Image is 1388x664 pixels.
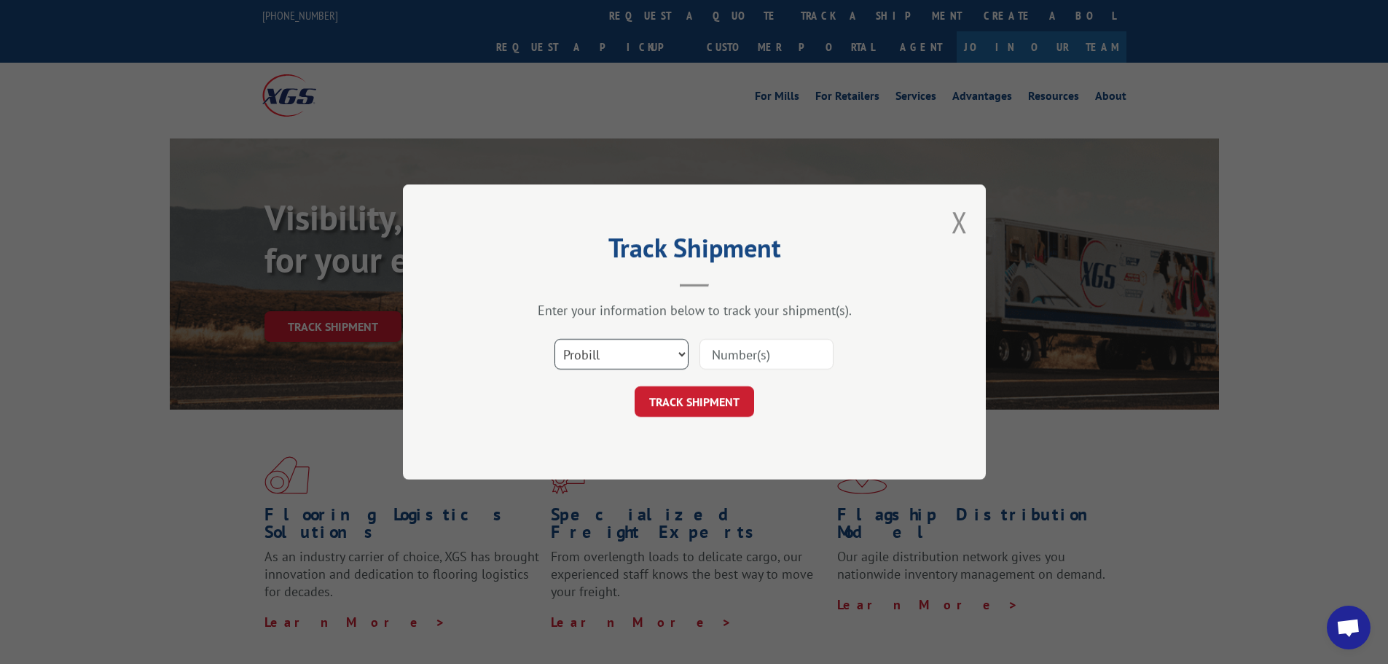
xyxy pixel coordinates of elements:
div: Open chat [1327,606,1371,649]
button: TRACK SHIPMENT [635,386,754,417]
div: Enter your information below to track your shipment(s). [476,302,913,319]
h2: Track Shipment [476,238,913,265]
button: Close modal [952,203,968,241]
input: Number(s) [699,339,834,370]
